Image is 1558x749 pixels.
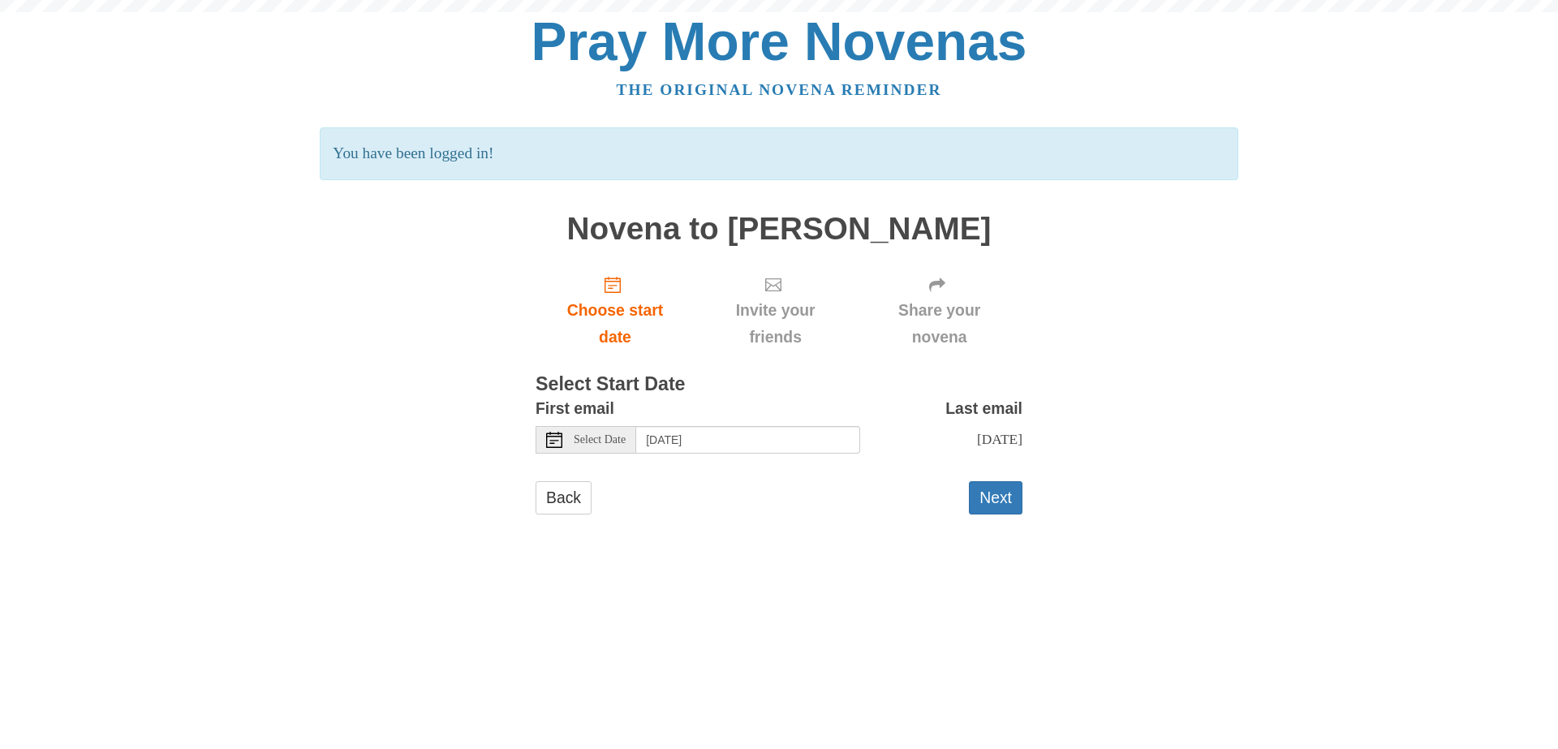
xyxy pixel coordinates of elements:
span: Share your novena [872,297,1006,351]
span: [DATE] [977,431,1022,447]
a: Choose start date [536,262,695,359]
p: You have been logged in! [320,127,1237,180]
span: Choose start date [552,297,678,351]
a: Pray More Novenas [532,11,1027,71]
div: Click "Next" to confirm your start date first. [695,262,856,359]
a: Back [536,481,592,514]
label: Last email [945,395,1022,422]
span: Invite your friends [711,297,840,351]
label: First email [536,395,614,422]
h1: Novena to [PERSON_NAME] [536,212,1022,247]
a: The original novena reminder [617,81,942,98]
span: Select Date [574,434,626,446]
h3: Select Start Date [536,374,1022,395]
div: Click "Next" to confirm your start date first. [856,262,1022,359]
button: Next [969,481,1022,514]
